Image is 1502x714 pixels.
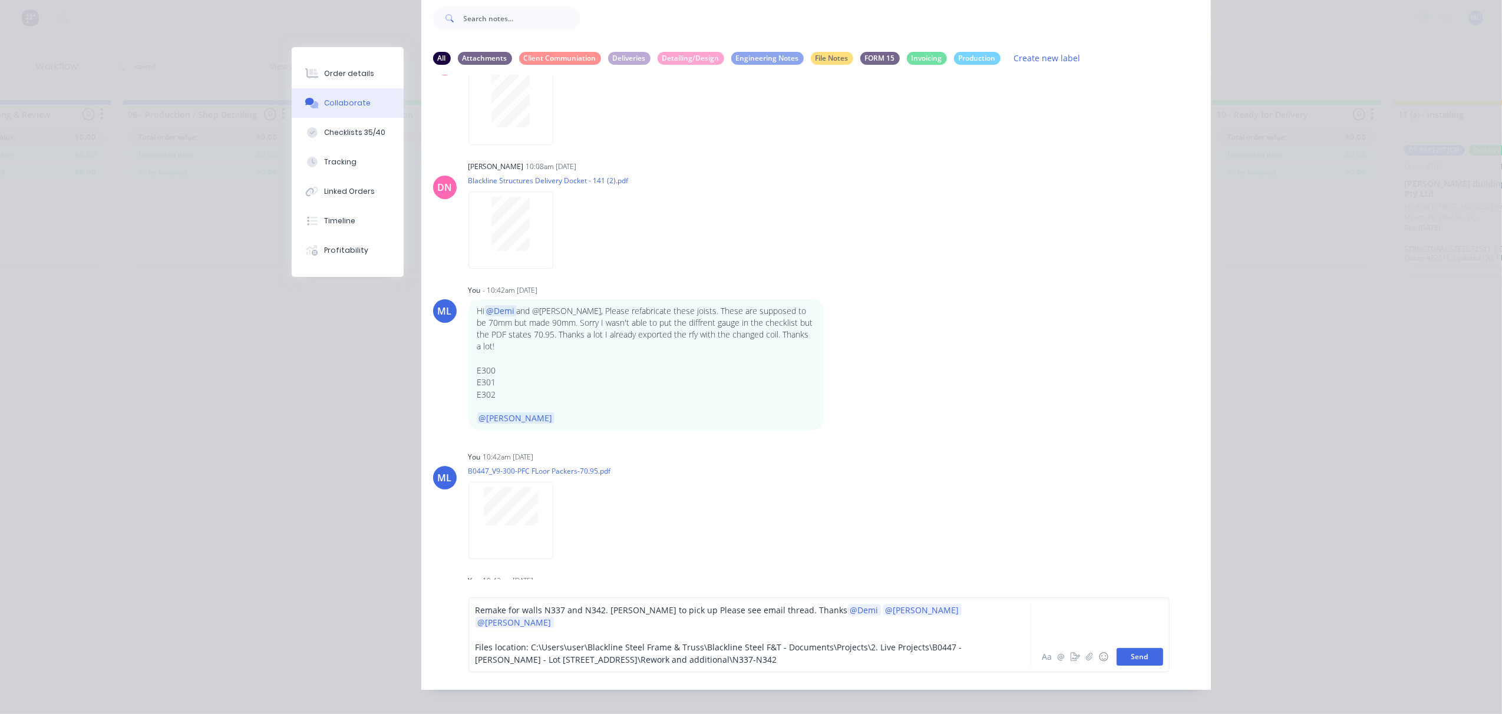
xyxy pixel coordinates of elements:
button: Profitability [292,236,404,265]
p: Hi and @[PERSON_NAME], Please refabricate these joists. These are supposed to be 70mm but made 90... [477,305,815,353]
button: @ [1054,650,1068,664]
span: @Demi [850,604,879,616]
p: E302 [477,389,815,401]
div: Engineering Notes [731,52,804,65]
div: 10:08am [DATE] [526,161,577,172]
div: Profitability [324,245,368,256]
button: ☺ [1097,650,1111,664]
div: 10:42am [DATE] [483,452,534,462]
div: FORM 15 [860,52,900,65]
button: Collaborate [292,88,404,118]
div: Invoicing [907,52,947,65]
p: E300 [477,365,815,376]
span: Files location: C:\Users\user\Blackline Steel Frame & Truss\Blackline Steel F&T - Documents\Proje... [476,642,965,665]
div: Collaborate [324,98,371,108]
div: Attachments [458,52,512,65]
button: Order details [292,59,404,88]
div: Production [954,52,1001,65]
div: ML [438,471,452,485]
div: You [468,452,481,462]
div: Detailing/Design [658,52,724,65]
div: Order details [324,68,374,79]
div: File Notes [811,52,853,65]
button: Send [1117,648,1163,666]
div: [PERSON_NAME] [468,161,524,172]
div: ML [438,304,452,318]
span: @[PERSON_NAME] [477,412,554,424]
p: B0447_V9-300-PFC FLoor Packers-70.95.pdf [468,466,611,476]
p: E301 [477,376,815,388]
div: All [433,52,451,65]
button: Linked Orders [292,177,404,206]
p: Blackline Structures Delivery Docket - 141 (2).pdf [468,176,629,186]
button: Tracking [292,147,404,177]
div: You [468,285,481,296]
div: - 10:42am [DATE] [483,285,538,296]
div: DN [437,180,452,194]
div: You [468,576,481,586]
div: Client Communiation [519,52,601,65]
span: @[PERSON_NAME] [886,604,959,616]
div: Deliveries [608,52,651,65]
span: @Demi [485,305,517,316]
span: @[PERSON_NAME] [478,617,552,628]
button: Create new label [1008,50,1087,66]
input: Search notes... [464,6,580,30]
div: Checklists 35/40 [324,127,385,138]
button: Timeline [292,206,404,236]
span: Remake for walls N337 and N342. [PERSON_NAME] to pick up Please see email thread. Thanks [476,604,848,616]
button: Aa [1040,650,1054,664]
div: 10:42am [DATE] [483,576,534,586]
div: Linked Orders [324,186,375,197]
div: Timeline [324,216,355,226]
button: Checklists 35/40 [292,118,404,147]
div: Tracking [324,157,356,167]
